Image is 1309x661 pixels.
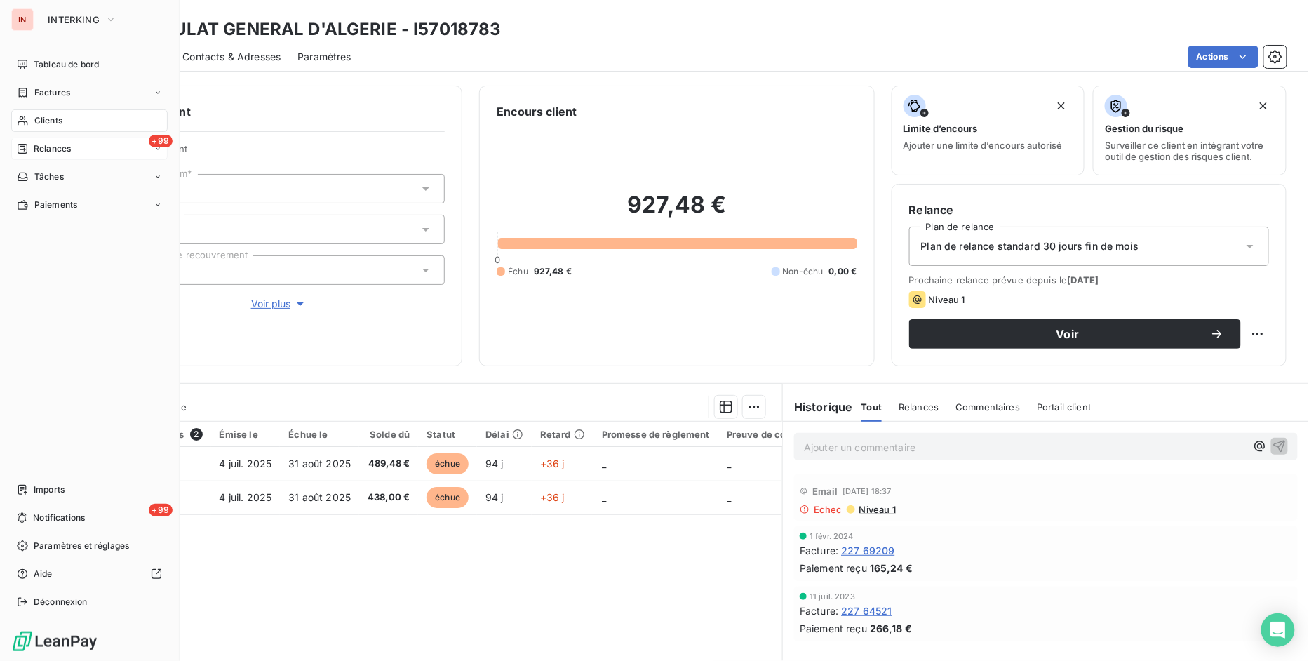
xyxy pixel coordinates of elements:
span: Niveau 1 [858,504,896,515]
span: 4 juil. 2025 [220,458,272,469]
span: Prochaine relance prévue depuis le [909,274,1269,286]
span: 94 j [485,458,504,469]
span: échue [427,487,469,508]
span: Facture : [800,543,838,558]
h6: Informations client [85,103,445,120]
span: Tâches [34,171,64,183]
a: Aide [11,563,168,585]
span: +99 [149,135,173,147]
span: Échu [508,265,528,278]
div: Preuve de commande non conforme [727,429,892,440]
span: Voir plus [251,297,307,311]
span: Voir [926,328,1210,340]
span: _ [602,491,606,503]
span: 94 j [485,491,504,503]
span: _ [727,458,731,469]
span: 489,48 € [368,457,410,471]
span: Factures [34,86,70,99]
div: Open Intercom Messenger [1261,613,1295,647]
span: 2 [190,428,203,441]
span: 438,00 € [368,490,410,505]
div: Retard [540,429,585,440]
span: 165,24 € [870,561,913,575]
div: Solde dû [368,429,410,440]
h6: Historique [783,399,853,415]
span: 227 69209 [841,543,894,558]
span: Paiement reçu [800,561,867,575]
div: IN [11,8,34,31]
button: Actions [1188,46,1258,68]
button: Voir [909,319,1241,349]
span: échue [427,453,469,474]
span: _ [602,458,606,469]
span: 31 août 2025 [288,458,351,469]
span: Surveiller ce client en intégrant votre outil de gestion des risques client. [1105,140,1275,162]
span: Propriétés Client [113,143,445,163]
img: Logo LeanPay [11,630,98,653]
span: Paramètres [297,50,351,64]
span: Plan de relance standard 30 jours fin de mois [921,239,1139,253]
span: [DATE] [1068,274,1099,286]
h3: CONSULAT GENERAL D'ALGERIE - I57018783 [123,17,502,42]
span: Clients [34,114,62,127]
span: Gestion du risque [1105,123,1183,134]
span: Aide [34,568,53,580]
span: INTERKING [48,14,100,25]
span: Paramètres et réglages [34,540,129,552]
span: _ [727,491,731,503]
span: Imports [34,483,65,496]
span: Echec [814,504,843,515]
span: 266,18 € [870,621,912,636]
span: Niveau 1 [929,294,965,305]
span: Déconnexion [34,596,88,608]
span: [DATE] 18:37 [843,487,892,495]
span: Non-échu [783,265,824,278]
div: Promesse de règlement [602,429,710,440]
span: Relances [899,401,939,413]
div: Échue le [288,429,351,440]
div: Délai [485,429,523,440]
h2: 927,48 € [497,191,857,233]
span: 227 64521 [841,603,892,618]
span: +99 [149,504,173,516]
span: +36 j [540,458,565,469]
button: Gestion du risqueSurveiller ce client en intégrant votre outil de gestion des risques client. [1093,86,1287,175]
h6: Relance [909,201,1269,218]
span: 1 févr. 2024 [810,532,854,540]
span: Email [812,486,838,497]
span: Contacts & Adresses [182,50,281,64]
span: 0 [495,254,500,265]
span: 4 juil. 2025 [220,491,272,503]
span: 0,00 € [829,265,857,278]
span: Limite d’encours [904,123,978,134]
h6: Encours client [497,103,577,120]
button: Limite d’encoursAjouter une limite d’encours autorisé [892,86,1085,175]
button: Voir plus [113,296,445,312]
span: Relances [34,142,71,155]
span: Paiement reçu [800,621,867,636]
span: 11 juil. 2023 [810,592,855,601]
span: +36 j [540,491,565,503]
span: 927,48 € [534,265,572,278]
span: Facture : [800,603,838,618]
div: Émise le [220,429,272,440]
span: Ajouter une limite d’encours autorisé [904,140,1063,151]
span: Notifications [33,512,85,524]
span: Portail client [1037,401,1091,413]
span: Paiements [34,199,77,211]
span: 31 août 2025 [288,491,351,503]
span: Tableau de bord [34,58,99,71]
span: Commentaires [955,401,1020,413]
span: Tout [861,401,882,413]
div: Statut [427,429,469,440]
